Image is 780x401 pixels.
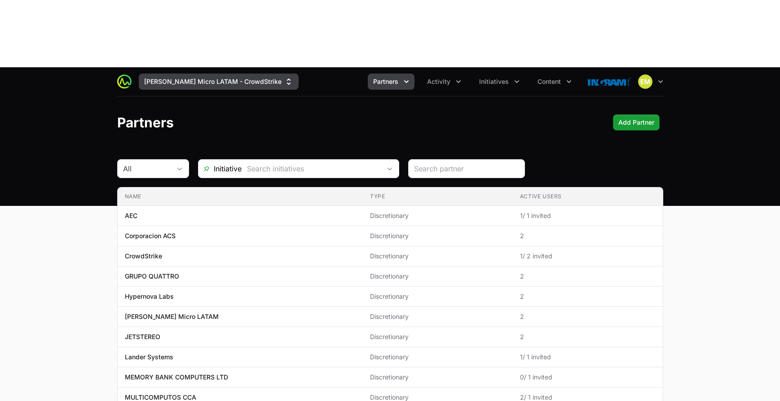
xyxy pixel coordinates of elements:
[613,114,660,131] div: Primary actions
[117,74,132,89] img: ActivitySource
[370,332,506,341] span: Discretionary
[370,252,506,261] span: Discretionary
[520,312,656,321] span: 2
[139,74,299,90] button: [PERSON_NAME] Micro LATAM - CrowdStrike
[520,211,656,220] span: 1 / 1 invited
[123,163,171,174] div: All
[479,77,509,86] span: Initiatives
[125,272,179,281] p: GRUPO QUATTRO
[370,353,506,362] span: Discretionary
[520,353,656,362] span: 1 / 1 invited
[370,292,506,301] span: Discretionary
[370,231,506,240] span: Discretionary
[368,74,414,90] button: Partners
[513,187,663,206] th: Active Users
[125,353,173,362] p: Lander Systems
[370,312,506,321] span: Discretionary
[532,74,577,90] button: Content
[618,117,654,128] span: Add Partner
[414,163,519,174] input: Search partner
[638,74,652,89] img: Eric Mingus
[117,114,174,131] h1: Partners
[520,332,656,341] span: 2
[125,292,174,301] p: Hypernova Labs
[474,74,525,90] div: Initiatives menu
[474,74,525,90] button: Initiatives
[381,160,399,178] div: Open
[422,74,467,90] div: Activity menu
[538,77,561,86] span: Content
[139,74,299,90] div: Supplier switch menu
[125,312,219,321] p: [PERSON_NAME] Micro LATAM
[370,211,506,220] span: Discretionary
[132,74,577,90] div: Main navigation
[588,73,631,91] img: Ingram Micro LATAM
[520,231,656,240] span: 2
[125,332,160,341] p: JETSTEREO
[370,373,506,382] span: Discretionary
[125,211,137,220] p: AEC
[613,114,660,131] button: Add Partner
[198,163,242,174] span: Initiative
[427,77,450,86] span: Activity
[520,292,656,301] span: 2
[520,252,656,261] span: 1 / 2 invited
[532,74,577,90] div: Content menu
[373,77,398,86] span: Partners
[125,373,228,382] p: MEMORY BANK COMPUTERS LTD
[422,74,467,90] button: Activity
[125,252,162,261] p: CrowdStrike
[125,231,176,240] p: Corporacion ACS
[520,272,656,281] span: 2
[118,160,189,178] button: All
[368,74,414,90] div: Partners menu
[363,187,513,206] th: Type
[520,373,656,382] span: 0 / 1 invited
[242,160,381,178] input: Search initiatives
[370,272,506,281] span: Discretionary
[118,187,363,206] th: Name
